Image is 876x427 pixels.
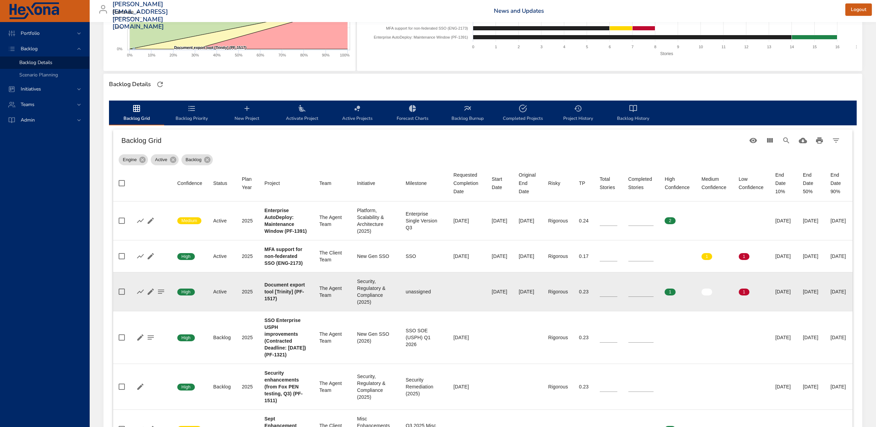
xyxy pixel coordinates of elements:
[168,104,215,123] span: Backlog Priority
[665,289,675,295] span: 1
[548,179,560,187] div: Sort
[135,332,146,343] button: Edit Project Details
[357,179,375,187] div: Initiative
[319,179,331,187] div: Team
[15,45,43,52] span: Backlog
[579,288,589,295] div: 0.23
[257,53,264,57] text: 60%
[406,288,442,295] div: unassigned
[135,382,146,392] button: Edit Project Details
[278,53,286,57] text: 70%
[213,179,227,187] div: Status
[830,288,847,295] div: [DATE]
[660,51,673,56] text: Stories
[357,179,375,187] div: Sort
[519,253,537,260] div: [DATE]
[454,171,481,196] div: Requested Completion Date
[135,216,146,226] button: Show Burnup
[548,288,568,295] div: Rigorous
[454,253,481,260] div: [DATE]
[828,132,844,149] button: Filter Table
[112,7,142,18] div: Raintree
[845,3,872,16] button: Logout
[739,175,764,191] div: Sort
[319,380,346,394] div: The Agent Team
[374,35,468,39] text: Enterprise AutoDeploy: Maintenance Window (PF-1391)
[121,135,745,146] h6: Backlog Grid
[454,334,481,341] div: [DATE]
[519,288,537,295] div: [DATE]
[803,334,819,341] div: [DATE]
[579,179,585,187] div: TP
[177,253,195,260] span: High
[492,175,508,191] div: Sort
[242,334,253,341] div: 2025
[492,288,508,295] div: [DATE]
[177,384,195,390] span: High
[454,171,481,196] div: Sort
[665,253,675,260] span: 0
[213,179,227,187] div: Sort
[518,45,520,49] text: 2
[548,334,568,341] div: Rigorous
[279,104,326,123] span: Activate Project
[242,253,253,260] div: 2025
[319,331,346,344] div: The Agent Team
[548,179,560,187] div: Risky
[775,334,792,341] div: [DATE]
[803,288,819,295] div: [DATE]
[319,285,346,299] div: The Agent Team
[213,288,231,295] div: Active
[242,288,253,295] div: 2025
[761,132,778,149] button: View Columns
[454,217,481,224] div: [DATE]
[242,217,253,224] div: 2025
[654,45,656,49] text: 8
[265,282,305,301] b: Document export tool [Trinity] (PF-1517)
[151,156,171,163] span: Active
[803,171,819,196] div: End Date 50%
[177,179,202,187] span: Confidence
[357,207,395,235] div: Platform, Scalability & Architecture (2025)
[19,59,52,66] span: Backlog Details
[177,289,195,295] span: High
[406,179,442,187] span: Milestone
[803,383,819,390] div: [DATE]
[15,117,40,123] span: Admin
[563,45,565,49] text: 4
[357,373,395,400] div: Security, Regulatory & Compliance (2025)
[155,79,165,90] button: Refresh Page
[357,278,395,305] div: Security, Regulatory & Compliance (2025)
[357,179,395,187] span: Initiative
[492,217,508,224] div: [DATE]
[600,175,617,191] div: Total Stories
[495,45,497,49] text: 1
[177,179,202,187] div: Sort
[665,175,690,191] div: High Confidence
[151,154,178,165] div: Active
[579,334,589,341] div: 0.23
[579,179,585,187] div: Sort
[119,156,141,163] span: Engine
[739,289,749,295] span: 1
[19,72,58,78] span: Scenario Planning
[8,2,60,20] img: Hexona
[519,171,537,196] div: Original End Date
[146,216,156,226] button: Edit Project Details
[795,132,811,149] button: Download CSV
[677,45,679,49] text: 9
[830,383,847,390] div: [DATE]
[803,253,819,260] div: [DATE]
[721,45,726,49] text: 11
[213,217,231,224] div: Active
[701,175,728,191] span: Medium Confidence
[146,287,156,297] button: Edit Project Details
[628,175,654,191] div: Sort
[579,179,589,187] span: TP
[744,45,748,49] text: 12
[213,334,231,341] div: Backlog
[15,101,40,108] span: Teams
[177,218,201,224] span: Medium
[830,253,847,260] div: [DATE]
